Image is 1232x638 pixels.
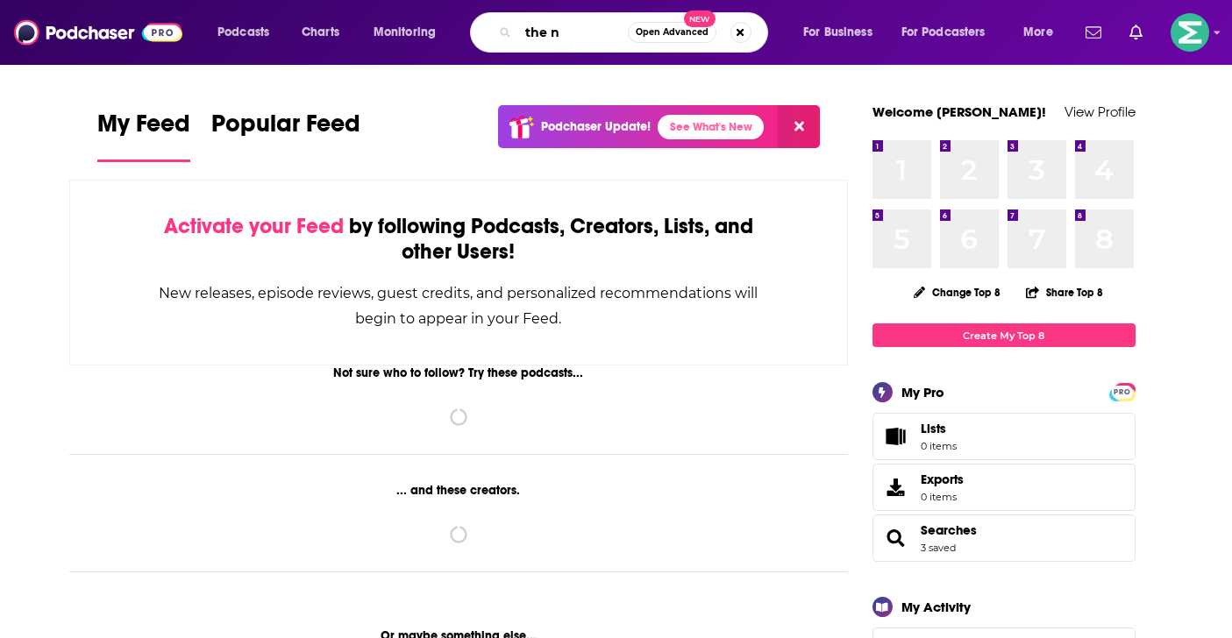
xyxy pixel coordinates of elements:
[1079,18,1108,47] a: Show notifications dropdown
[361,18,459,46] button: open menu
[872,103,1046,120] a: Welcome [PERSON_NAME]!
[921,421,946,436] span: Lists
[658,115,764,139] a: See What's New
[487,12,785,53] div: Search podcasts, credits, & more...
[69,365,849,380] div: Not sure who to follow? Try these podcasts...
[901,599,971,615] div: My Activity
[879,475,914,500] span: Exports
[97,109,190,149] span: My Feed
[921,491,964,503] span: 0 items
[1025,275,1104,309] button: Share Top 8
[921,471,964,487] span: Exports
[872,323,1136,347] a: Create My Top 8
[211,109,360,149] span: Popular Feed
[205,18,292,46] button: open menu
[872,464,1136,511] a: Exports
[872,413,1136,460] a: Lists
[164,213,344,239] span: Activate your Feed
[791,18,894,46] button: open menu
[684,11,716,27] span: New
[1065,103,1136,120] a: View Profile
[14,16,182,49] img: Podchaser - Follow, Share and Rate Podcasts
[1011,18,1075,46] button: open menu
[374,20,436,45] span: Monitoring
[872,514,1136,562] span: Searches
[290,18,350,46] a: Charts
[1112,386,1133,399] span: PRO
[901,20,986,45] span: For Podcasters
[903,281,1012,303] button: Change Top 8
[1122,18,1150,47] a: Show notifications dropdown
[879,424,914,449] span: Lists
[1171,13,1209,52] span: Logged in as LKassela
[518,18,628,46] input: Search podcasts, credits, & more...
[921,542,956,554] a: 3 saved
[1112,385,1133,398] a: PRO
[217,20,269,45] span: Podcasts
[901,384,944,401] div: My Pro
[921,522,977,538] a: Searches
[1171,13,1209,52] img: User Profile
[879,526,914,550] a: Searches
[628,22,716,43] button: Open AdvancedNew
[921,421,957,436] span: Lists
[636,28,709,37] span: Open Advanced
[158,214,760,265] div: by following Podcasts, Creators, Lists, and other Users!
[803,20,872,45] span: For Business
[541,119,651,134] p: Podchaser Update!
[890,18,1011,46] button: open menu
[69,483,849,498] div: ... and these creators.
[97,109,190,162] a: My Feed
[1171,13,1209,52] button: Show profile menu
[921,440,957,452] span: 0 items
[302,20,339,45] span: Charts
[1023,20,1053,45] span: More
[211,109,360,162] a: Popular Feed
[158,280,760,331] div: New releases, episode reviews, guest credits, and personalized recommendations will begin to appe...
